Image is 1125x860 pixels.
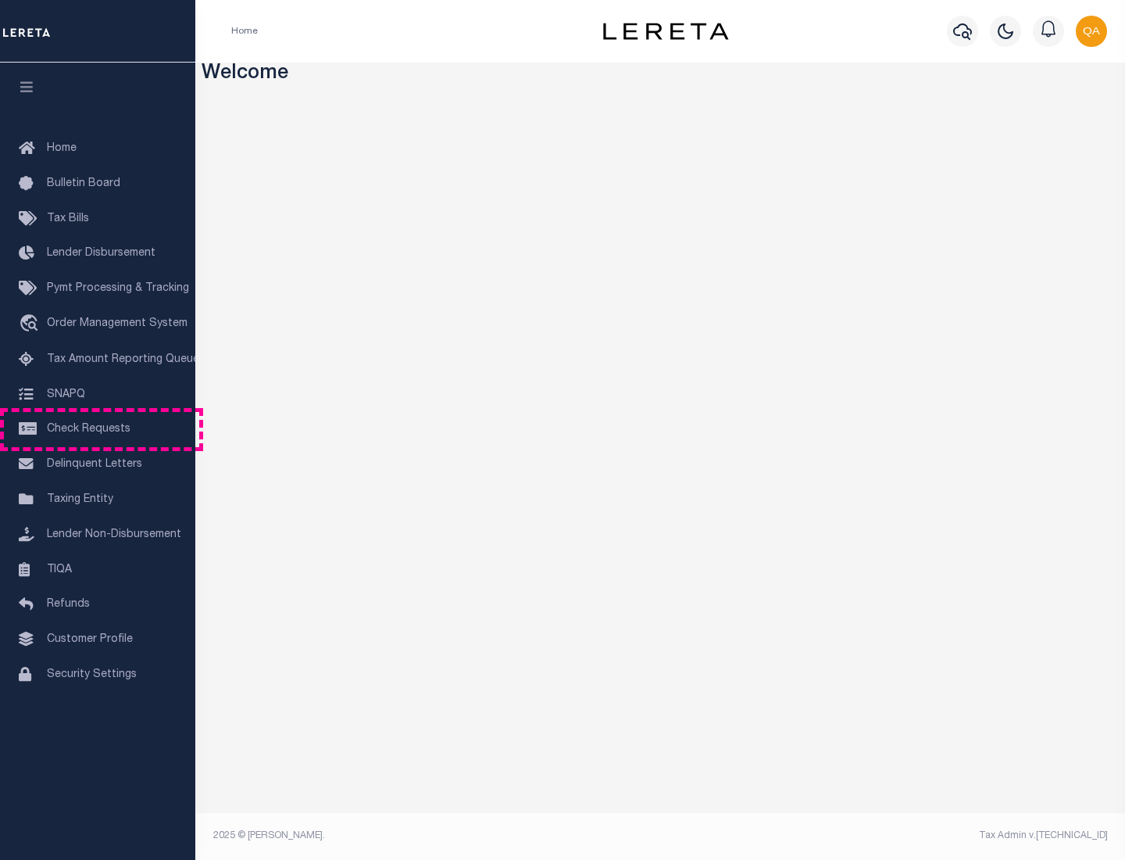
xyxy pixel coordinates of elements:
[202,829,661,843] div: 2025 © [PERSON_NAME].
[47,459,142,470] span: Delinquent Letters
[202,63,1120,87] h3: Welcome
[47,669,137,680] span: Security Settings
[47,564,72,575] span: TIQA
[47,529,181,540] span: Lender Non-Disbursement
[47,178,120,189] span: Bulletin Board
[672,829,1108,843] div: Tax Admin v.[TECHNICAL_ID]
[47,389,85,400] span: SNAPQ
[19,314,44,335] i: travel_explore
[47,248,155,259] span: Lender Disbursement
[47,634,133,645] span: Customer Profile
[47,213,89,224] span: Tax Bills
[47,354,199,365] span: Tax Amount Reporting Queue
[47,599,90,610] span: Refunds
[47,318,187,329] span: Order Management System
[47,494,113,505] span: Taxing Entity
[1076,16,1107,47] img: svg+xml;base64,PHN2ZyB4bWxucz0iaHR0cDovL3d3dy53My5vcmcvMjAwMC9zdmciIHBvaW50ZXItZXZlbnRzPSJub25lIi...
[231,24,258,38] li: Home
[603,23,728,40] img: logo-dark.svg
[47,283,189,294] span: Pymt Processing & Tracking
[47,143,77,154] span: Home
[47,424,130,435] span: Check Requests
